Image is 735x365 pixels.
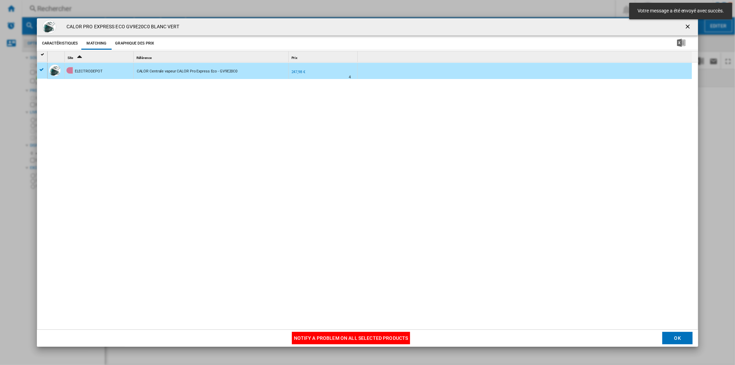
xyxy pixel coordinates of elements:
md-dialog: Product popup [37,18,698,347]
span: Référence [136,56,152,60]
div: Sort Ascending [66,51,133,62]
span: Site [68,56,73,60]
div: Site Sort Ascending [66,51,133,62]
span: Votre message a été envoyé avec succès. [635,8,726,14]
button: OK [662,332,693,345]
div: Référence Sort None [135,51,288,62]
div: https://www.electrodepot.fr/fer-pressing-calor-gv9e20c0.html [134,63,288,79]
div: 247,98 € [290,69,305,76]
div: Sort None [290,51,357,62]
span: Sort Ascending [74,56,85,60]
button: Matching [81,37,112,50]
h4: CALOR PRO EXPRESS ECO GV9E20C0 BLANC VERT [63,23,179,30]
button: getI18NText('BUTTONS.CLOSE_DIALOG') [682,20,695,34]
div: Délai de livraison : 4 jours [349,74,351,81]
img: P10002245.jpg [42,20,56,34]
div: Sort None [49,51,64,62]
span: Prix [292,56,298,60]
div: Sort None [135,51,288,62]
div: CALOR Centrale vapeur CALOR Pro Express Eco - GV9E20C0 [137,63,238,79]
div: ELECTRODEPOT [75,63,103,79]
div: Prix Sort None [290,51,357,62]
div: Sort None [359,51,692,62]
button: Notify a problem on all selected products [292,332,410,345]
button: Télécharger au format Excel [666,37,696,50]
button: Caractéristiques [40,37,80,50]
div: 247,98 € [292,70,305,74]
button: Graphique des prix [113,37,156,50]
img: excel-24x24.png [677,39,685,47]
ng-md-icon: getI18NText('BUTTONS.CLOSE_DIALOG') [684,23,693,31]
